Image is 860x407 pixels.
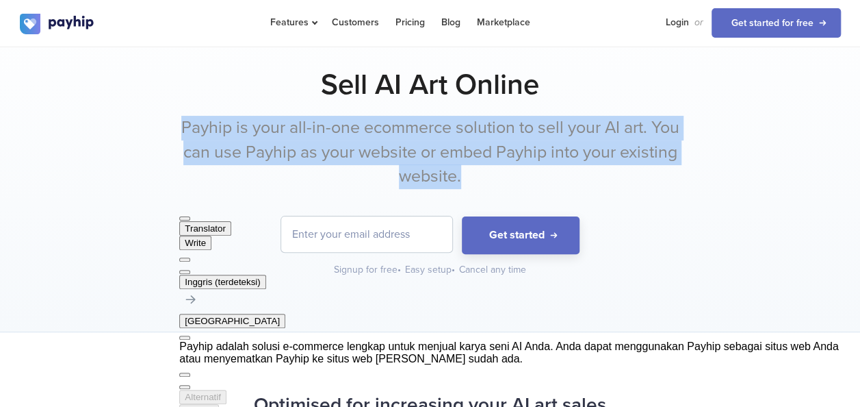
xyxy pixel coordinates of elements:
span: Features [270,16,315,28]
a: Get started for free [712,8,841,38]
h1: Sell AI Art Online [20,68,841,102]
p: Payhip is your all-in-one ecommerce solution to sell your AI art. You can use Payhip as your webs... [174,116,687,189]
img: logo.svg [20,14,95,34]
